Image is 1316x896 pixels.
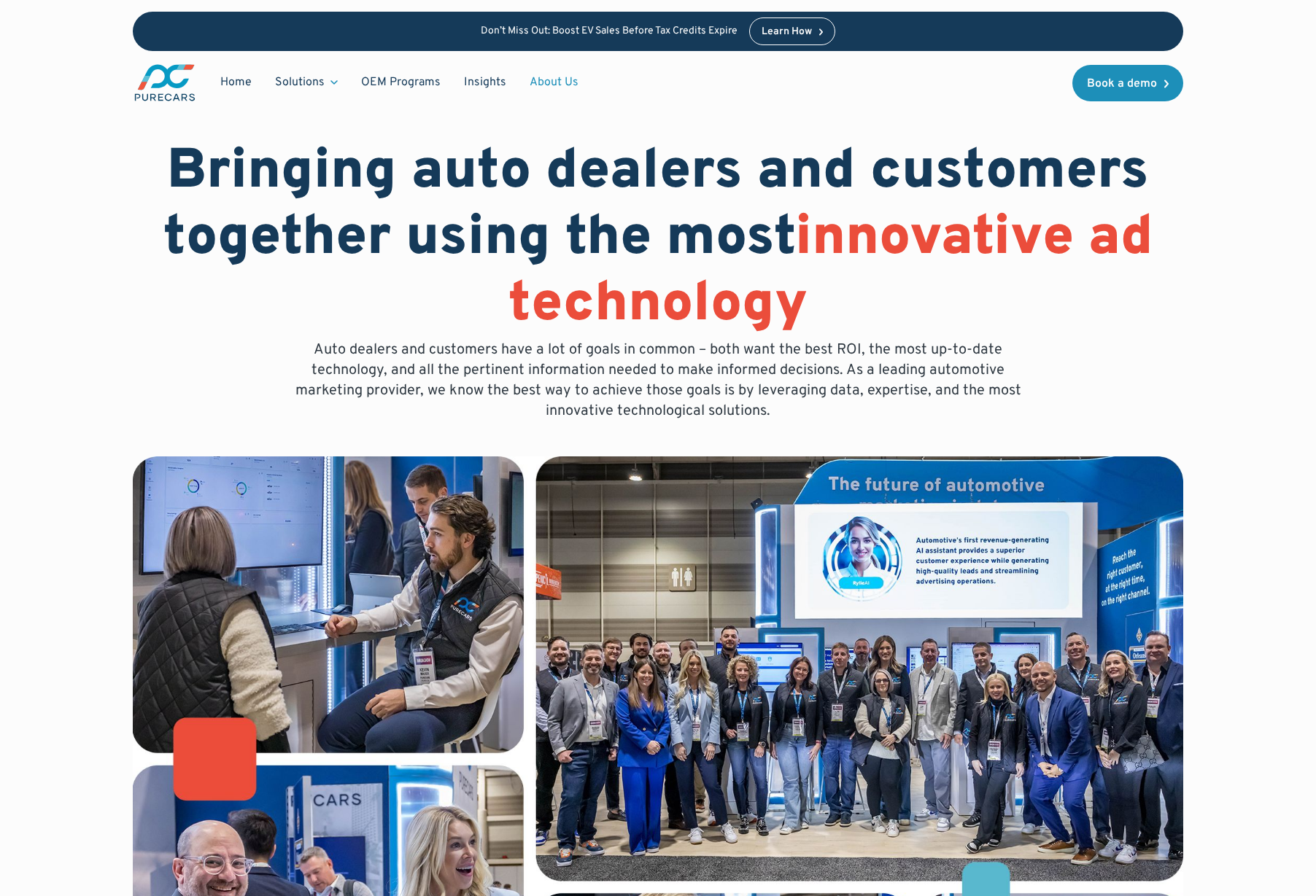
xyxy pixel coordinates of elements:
div: Book a demo [1087,78,1157,90]
a: OEM Programs [349,69,452,96]
img: purecars logo [133,63,197,103]
p: Auto dealers and customers have a lot of goals in common – both want the best ROI, the most up-to... [285,340,1031,421]
div: Solutions [275,74,325,90]
a: Book a demo [1072,65,1183,101]
a: About Us [518,69,590,96]
h1: Bringing auto dealers and customers together using the most [133,140,1183,340]
a: Learn How [749,17,836,45]
a: Insights [452,69,518,96]
div: Solutions [263,69,349,96]
span: innovative ad technology [508,204,1153,340]
p: Don’t Miss Out: Boost EV Sales Before Tax Credits Expire [481,26,738,38]
a: main [133,63,197,103]
div: Learn How [762,27,812,37]
a: Home [209,69,263,96]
